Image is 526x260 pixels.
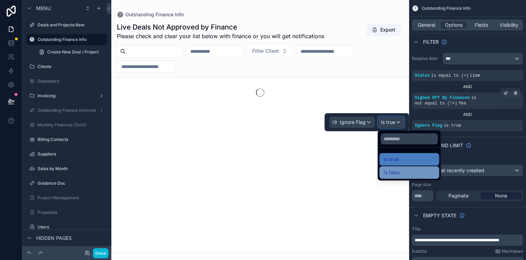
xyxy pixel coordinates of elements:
a: Sales by Month [26,163,107,174]
span: Fields [475,22,488,28]
label: Guidance Doc [38,181,106,186]
label: Deals and Projects New [38,22,106,28]
a: Dashboard [26,76,107,87]
span: Filter [423,39,439,45]
a: Users [26,221,107,233]
a: Outstanding Finance Info [26,34,107,45]
span: is equal to (=) [431,73,469,78]
span: Is true [384,155,399,163]
a: Suppliers [26,149,107,160]
a: Billing Contacts [26,134,107,145]
label: Dashboard [38,78,106,84]
a: Outstanding Finance Information (Education) [26,105,107,116]
span: Empty state [423,212,456,219]
div: AND [412,84,523,90]
span: Sort And Limit [423,142,463,149]
span: General [418,22,435,28]
span: Is false [384,168,400,177]
label: Project Management [38,195,106,201]
label: Suppliers [38,151,106,157]
div: scrollable content [412,235,523,246]
label: Page size [412,182,431,187]
label: Outstanding Finance Information (Education) [38,108,125,113]
span: Yes [459,101,466,106]
a: Proposals [26,207,107,218]
label: Outstanding Finance Info [38,37,103,42]
label: Users [38,224,106,230]
a: Project Management [26,192,107,203]
span: Paginate [448,192,469,199]
span: None [495,192,507,199]
a: Invoicing [26,90,107,101]
label: Proposals [38,210,106,215]
a: Clients [26,61,107,72]
label: Title [412,226,421,232]
label: Clients [38,64,106,69]
div: AND [412,112,523,117]
span: Menu [36,5,51,12]
label: Sales by Month [38,166,106,171]
span: Options [445,22,463,28]
span: Visibility [500,22,518,28]
span: Outstanding Finance Info [422,6,470,11]
label: Billing Contacts [38,137,106,142]
span: Ignore Flag [415,123,442,128]
button: Done [93,248,109,258]
label: Subtitle [412,249,427,254]
label: Monthly Finances (Tech) [38,122,106,128]
span: Status [415,73,430,78]
label: Relative filter [412,56,440,61]
span: Signed Off By Finances [415,95,470,100]
a: Markdown [495,249,523,254]
span: Markdown [502,249,523,254]
span: is true [444,123,461,128]
button: Default: most recently created [412,165,523,176]
span: Default: most recently created [415,167,484,173]
a: Monthly Finances (Tech) [26,119,107,131]
span: Create New Deal / Project [47,49,99,55]
span: Hidden pages [36,235,72,242]
span: Live [470,73,480,78]
a: Create New Deal / Project [35,47,107,58]
label: Invoicing [38,93,96,99]
a: Deals and Projects New [26,19,107,31]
